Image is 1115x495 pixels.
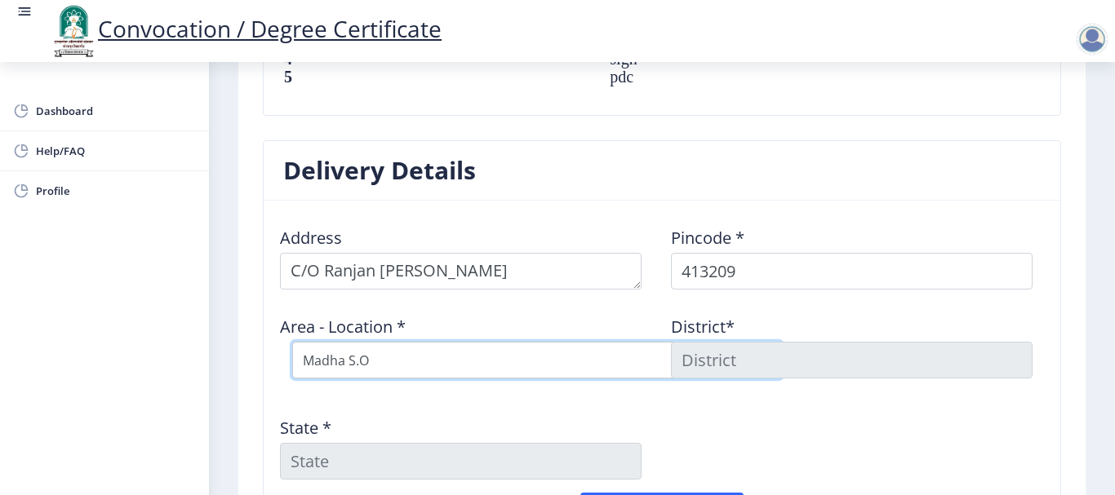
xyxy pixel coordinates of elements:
label: Area - Location * [280,319,406,335]
span: Profile [36,181,196,201]
input: District [671,342,1033,378]
a: Convocation / Degree Certificate [49,13,442,44]
label: District* [671,319,735,335]
span: Dashboard [36,101,196,121]
span: Help/FAQ [36,141,196,161]
td: pdc [593,68,889,86]
input: Pincode [671,253,1033,289]
th: 5 [283,68,593,86]
label: State * [280,420,331,436]
input: State [280,443,642,480]
label: Pincode * [671,230,744,246]
h3: Delivery Details [283,154,476,187]
label: Address [280,230,342,246]
img: logo [49,3,98,59]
